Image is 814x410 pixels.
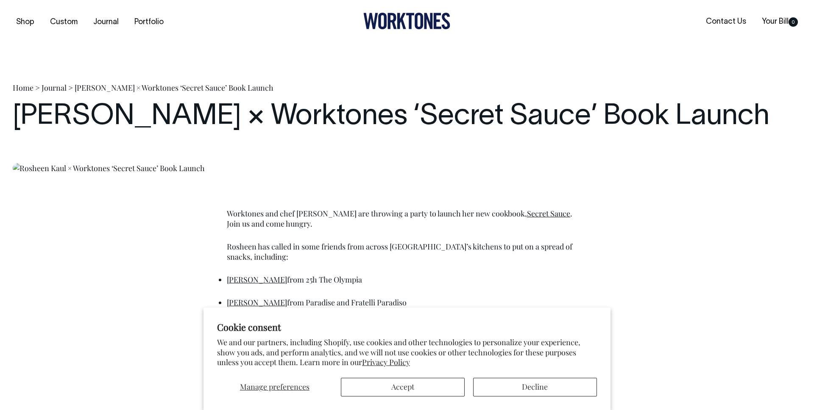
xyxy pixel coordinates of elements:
a: Secret Sauce [527,208,570,219]
a: Contact Us [702,15,750,29]
span: [PERSON_NAME] × Worktones ‘Secret Sauce’ Book Launch [75,83,273,93]
p: We and our partners, including Shopify, use cookies and other technologies to personalize your ex... [217,338,597,367]
a: [PERSON_NAME] [227,297,287,307]
p: Worktones and chef [PERSON_NAME] are throwing a party to launch her new cookbook, . Join us and c... [227,208,587,229]
p: from Paradise and Fratelli Paradiso [227,297,587,307]
span: > [35,83,40,93]
a: Custom [47,15,81,29]
a: [PERSON_NAME] [227,274,287,285]
span: > [68,83,73,93]
a: Your Bill0 [758,15,801,29]
a: Portfolio [131,15,167,29]
h1: [PERSON_NAME] × Worktones ‘Secret Sauce’ Book Launch [13,101,801,133]
button: Accept [341,378,465,396]
a: Home [13,83,33,93]
a: Journal [42,83,67,93]
span: 0 [789,17,798,27]
a: Journal [90,15,122,29]
span: Manage preferences [240,382,309,392]
button: Manage preferences [217,378,332,396]
p: Rosheen has called in some friends from across [GEOGRAPHIC_DATA]’s kitchens to put on a spread of... [227,241,587,262]
a: Privacy Policy [362,357,410,367]
a: Shop [13,15,38,29]
h2: Cookie consent [217,321,597,333]
img: Rosheen Kaul × Worktones ‘Secret Sauce’ Book Launch [13,163,801,173]
p: from 25h The Olympia [227,274,587,285]
button: Decline [473,378,597,396]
